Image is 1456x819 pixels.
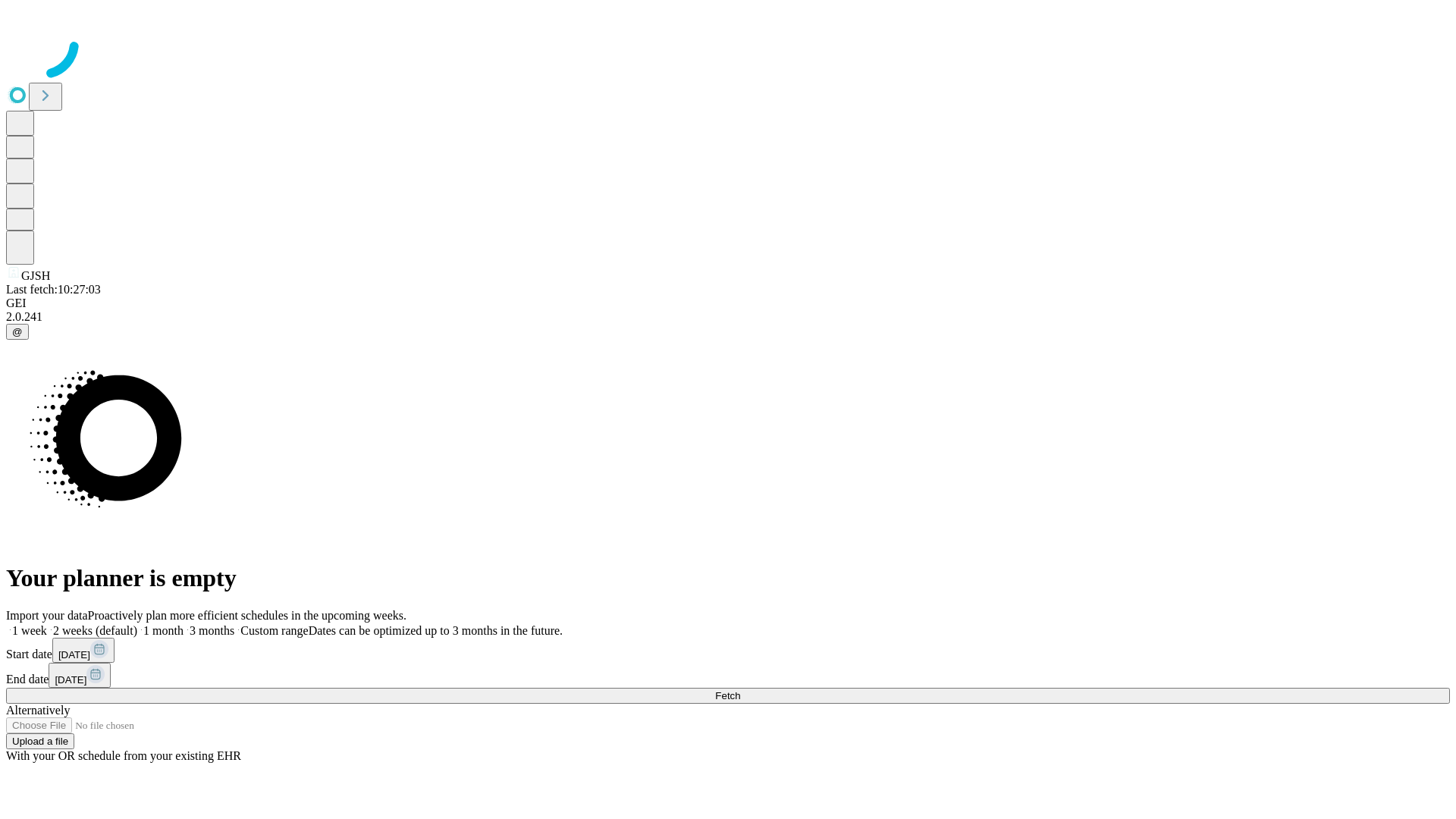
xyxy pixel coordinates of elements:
[143,624,184,637] span: 1 month
[6,310,1450,324] div: 2.0.241
[6,564,1450,592] h1: Your planner is empty
[12,624,47,637] span: 1 week
[12,326,23,337] span: @
[309,624,563,637] span: Dates can be optimized up to 3 months in the future.
[190,624,234,637] span: 3 months
[6,749,241,762] span: With your OR schedule from your existing EHR
[55,674,86,686] span: [DATE]
[53,624,137,637] span: 2 weeks (default)
[715,690,740,701] span: Fetch
[6,733,74,749] button: Upload a file
[52,638,115,663] button: [DATE]
[88,609,406,622] span: Proactively plan more efficient schedules in the upcoming weeks.
[6,638,1450,663] div: Start date
[6,704,70,717] span: Alternatively
[6,688,1450,704] button: Fetch
[49,663,111,688] button: [DATE]
[6,324,29,340] button: @
[21,269,50,282] span: GJSH
[240,624,308,637] span: Custom range
[58,649,90,661] span: [DATE]
[6,609,88,622] span: Import your data
[6,297,1450,310] div: GEI
[6,283,101,296] span: Last fetch: 10:27:03
[6,663,1450,688] div: End date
